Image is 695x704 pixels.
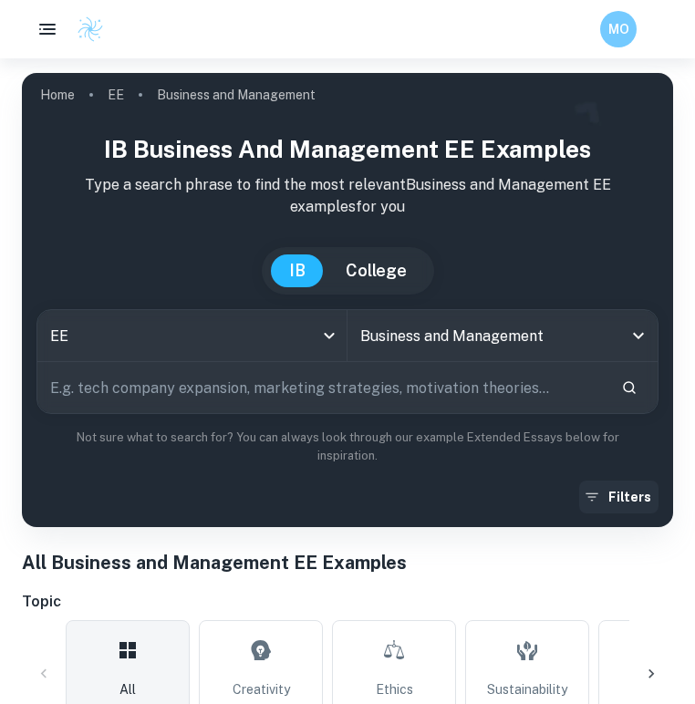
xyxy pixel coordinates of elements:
[40,82,75,108] a: Home
[37,310,347,361] div: EE
[376,679,413,699] span: Ethics
[119,679,136,699] span: All
[77,16,104,43] img: Clastify logo
[37,362,607,413] input: E.g. tech company expansion, marketing strategies, motivation theories...
[579,481,659,513] button: Filters
[66,16,104,43] a: Clastify logo
[271,254,324,287] button: IB
[108,82,124,108] a: EE
[36,174,659,218] p: Type a search phrase to find the most relevant Business and Management EE examples for you
[157,85,316,105] p: Business and Management
[327,254,425,287] button: College
[614,372,645,403] button: Search
[36,131,659,167] h1: IB Business and Management EE examples
[233,679,290,699] span: Creativity
[22,549,673,576] h1: All Business and Management EE Examples
[487,679,567,699] span: Sustainability
[22,591,673,613] h6: Topic
[36,429,659,466] p: Not sure what to search for? You can always look through our example Extended Essays below for in...
[600,11,637,47] button: MO
[608,19,629,39] h6: MO
[626,323,651,348] button: Open
[22,73,673,527] img: profile cover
